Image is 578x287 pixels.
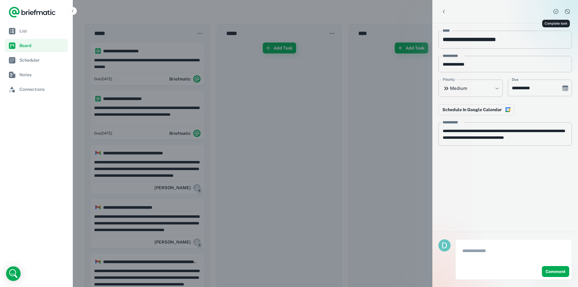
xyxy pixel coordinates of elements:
button: Comment [542,266,569,277]
div: Open Intercom Messenger [6,266,21,281]
a: Logo [8,6,56,18]
div: Medium [438,80,503,97]
button: Back [438,6,449,17]
button: Complete task [551,7,560,16]
label: Priority [443,77,455,82]
a: List [5,24,68,38]
span: List [19,28,65,34]
button: Choose date, selected date is Oct 5, 2025 [559,82,571,94]
button: Connect to Google Calendar to reserve time in your schedule to complete this work [438,104,514,115]
div: Complete task [542,20,570,27]
span: Board [19,42,65,49]
a: Scheduler [5,53,68,67]
button: Dismiss task [563,7,572,16]
span: Connections [19,86,65,93]
a: Notes [5,68,68,81]
a: Board [5,39,68,52]
label: Due [512,77,519,82]
a: Connections [5,83,68,96]
span: Notes [19,71,65,78]
img: Debra Sutton [438,239,451,251]
div: scrollable content [432,23,578,232]
span: Scheduler [19,57,65,63]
